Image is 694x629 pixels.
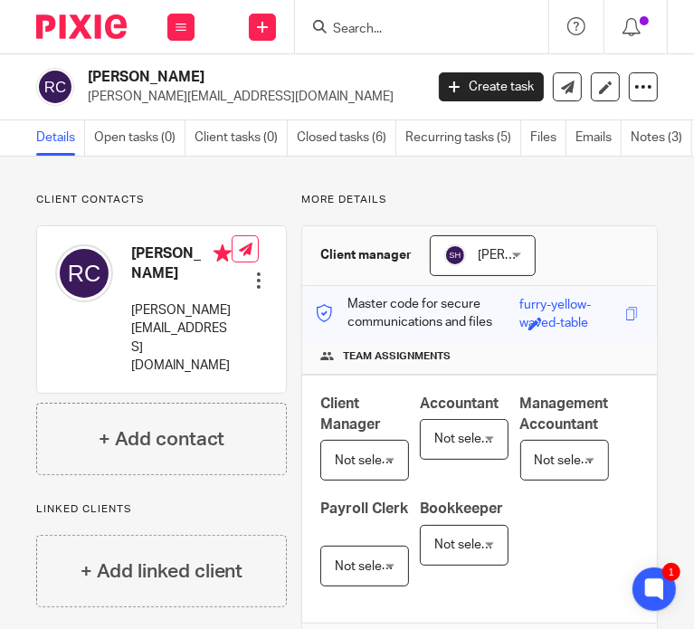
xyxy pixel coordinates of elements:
[335,560,408,573] span: Not selected
[36,14,127,39] img: Pixie
[662,563,680,581] div: 1
[99,425,225,453] h4: + Add contact
[519,296,621,317] div: furry-yellow-waved-table
[331,22,494,38] input: Search
[88,68,347,87] h2: [PERSON_NAME]
[88,88,412,106] p: [PERSON_NAME][EMAIL_ADDRESS][DOMAIN_NAME]
[316,295,519,332] p: Master code for secure communications and files
[343,349,451,364] span: Team assignments
[320,501,408,516] span: Payroll Clerk
[478,249,577,262] span: [PERSON_NAME]
[94,120,185,156] a: Open tasks (0)
[320,246,412,264] h3: Client manager
[535,454,608,467] span: Not selected
[439,72,544,101] a: Create task
[405,120,521,156] a: Recurring tasks (5)
[214,244,232,262] i: Primary
[420,396,499,411] span: Accountant
[36,193,287,207] p: Client contacts
[36,502,287,517] p: Linked clients
[36,68,74,106] img: svg%3E
[131,301,232,375] p: [PERSON_NAME][EMAIL_ADDRESS][DOMAIN_NAME]
[631,120,692,156] a: Notes (3)
[335,454,408,467] span: Not selected
[36,120,85,156] a: Details
[81,558,243,586] h4: + Add linked client
[195,120,288,156] a: Client tasks (0)
[301,193,658,207] p: More details
[320,396,381,432] span: Client Manager
[55,244,113,302] img: svg%3E
[131,244,232,283] h4: [PERSON_NAME]
[434,433,508,445] span: Not selected
[420,501,503,516] span: Bookkeeper
[575,120,622,156] a: Emails
[530,120,566,156] a: Files
[434,538,508,551] span: Not selected
[297,120,396,156] a: Closed tasks (6)
[520,396,609,432] span: Management Accountant
[444,244,466,266] img: svg%3E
